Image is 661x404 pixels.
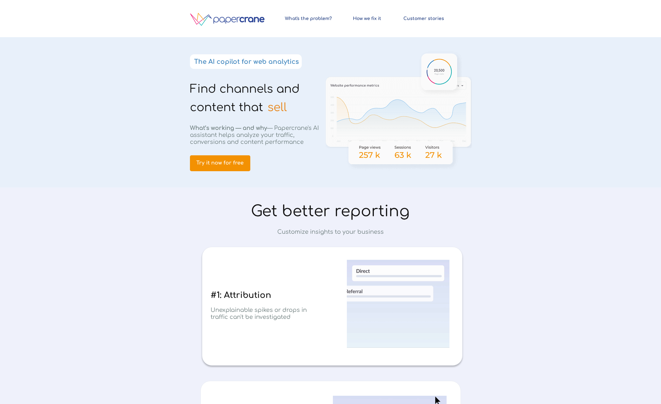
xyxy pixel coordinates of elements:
[277,229,384,235] span: Customize insights to your business
[347,13,387,24] a: How we fix it
[190,155,250,171] a: Try it now for free
[401,13,447,24] a: Customer stories
[267,101,287,114] span: sell
[282,16,334,21] span: What's the problem?
[282,13,334,24] a: What's the problem?
[251,203,410,220] span: Get better reporting
[194,58,299,65] strong: The AI copilot for web analytics
[190,125,319,145] span: — Papercrane's AI assistant helps analyze your traffic, conversions and content performance
[347,16,387,21] span: How we fix it
[190,160,250,166] span: Try it now for free
[190,83,300,114] span: Find channels and content that
[401,16,447,21] span: Customer stories
[211,307,307,320] strong: Unexplainable spikes or drops in traffic can't be investigated
[190,125,267,131] strong: What’s working — and why
[211,291,271,300] span: #1: Attribution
